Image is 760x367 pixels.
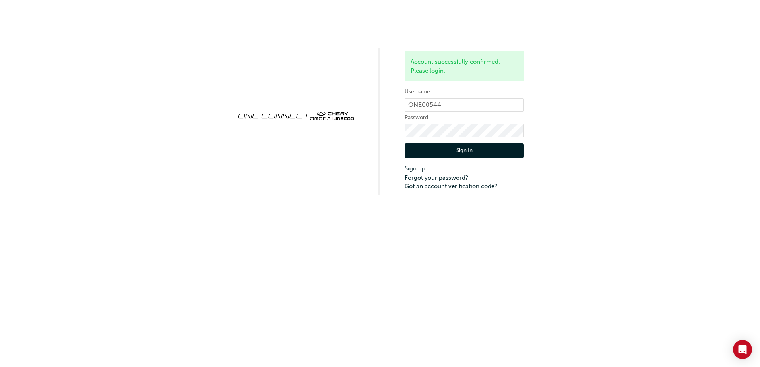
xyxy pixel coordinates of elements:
a: Forgot your password? [405,173,524,182]
input: Username [405,98,524,112]
a: Got an account verification code? [405,182,524,191]
div: Account successfully confirmed. Please login. [405,51,524,81]
a: Sign up [405,164,524,173]
label: Password [405,113,524,122]
div: Open Intercom Messenger [733,340,752,359]
img: oneconnect [236,105,355,126]
button: Sign In [405,143,524,158]
label: Username [405,87,524,97]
